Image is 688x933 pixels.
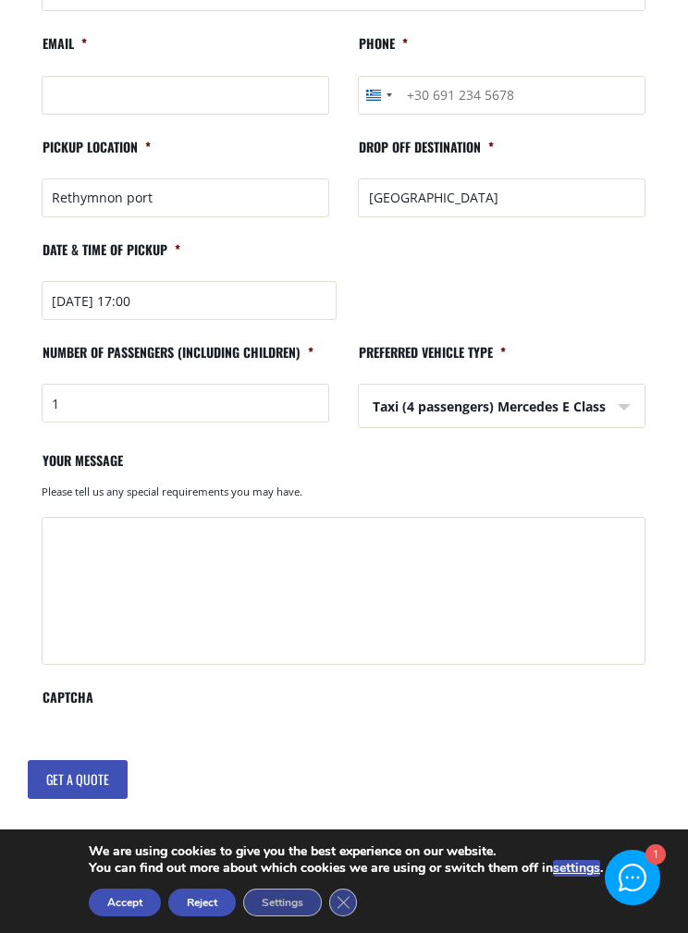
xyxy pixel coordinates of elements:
[42,35,87,68] label: Email
[42,139,151,171] label: Pickup location
[42,485,645,509] div: Please tell us any special requirements you may have.
[553,860,600,877] button: settings
[243,889,322,916] button: Settings
[89,860,603,877] p: You can find out more about which cookies we are using or switch them off in .
[358,35,408,68] label: Phone
[358,76,645,115] input: +30 691 234 5678
[168,889,236,916] button: Reject
[42,344,313,376] label: Number of passengers (including children)
[359,77,398,114] button: Selected country
[42,241,180,274] label: Date & time of pickup
[358,344,506,376] label: Preferred vehicle type
[329,889,357,916] button: Close GDPR Cookie Banner
[645,846,664,865] div: 1
[89,889,161,916] button: Accept
[42,452,123,485] label: Your message
[42,689,93,721] label: CAPTCHA
[358,139,494,171] label: Drop off destination
[89,843,603,860] p: We are using cookies to give you the best experience on our website.
[28,760,128,799] input: Get a quote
